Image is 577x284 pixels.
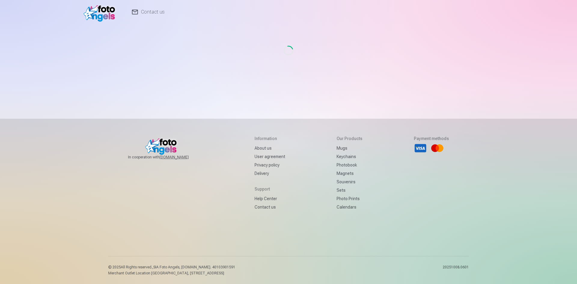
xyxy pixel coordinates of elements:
a: Calendars [337,203,362,211]
h5: Our products [337,136,362,142]
li: Mastercard [431,142,444,155]
a: User agreement [255,152,285,161]
li: Visa [414,142,427,155]
a: Photobook [337,161,362,169]
a: Mugs [337,144,362,152]
h5: Information [255,136,285,142]
a: Delivery [255,169,285,178]
a: Magnets [337,169,362,178]
h5: Support [255,186,285,192]
a: Privacy policy [255,161,285,169]
a: [DOMAIN_NAME] [160,155,203,160]
p: © 2025 All Rights reserved. , [108,265,235,270]
span: In cooperation with [128,155,203,160]
a: Contact us [255,203,285,211]
a: Sets [337,186,362,194]
a: About us [255,144,285,152]
h5: Payment methods [414,136,449,142]
a: Help Center [255,194,285,203]
a: Keychains [337,152,362,161]
p: Merchant Outlet Location [GEOGRAPHIC_DATA], [STREET_ADDRESS] [108,271,235,276]
span: SIA Foto Angels, [DOMAIN_NAME]. 40103901591 [153,265,235,269]
a: Photo prints [337,194,362,203]
p: 20251008.0601 [443,265,469,276]
a: Souvenirs [337,178,362,186]
img: /v1 [84,2,118,22]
